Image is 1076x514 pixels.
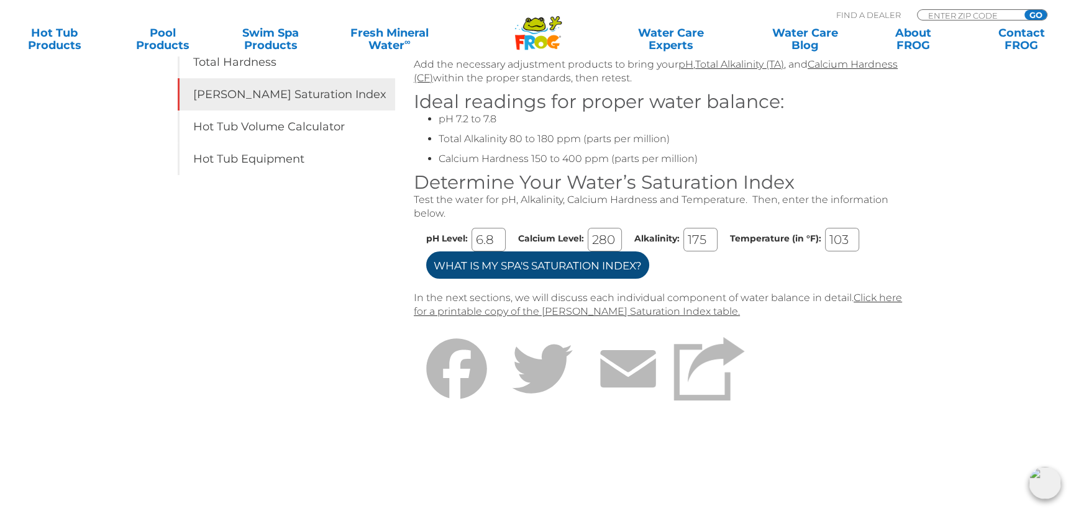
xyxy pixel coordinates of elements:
a: Total Hardness [178,46,395,78]
a: Water CareBlog [764,27,847,52]
p: In the next sections, we will discuss each individual component of water balance in detail. [414,291,911,318]
h3: Ideal readings for proper water balance: [414,91,911,112]
h3: Determine Your Water’s Saturation Index [414,172,911,193]
li: Calcium Hardness 150 to 400 ppm (parts per million) [439,152,911,166]
input: What is my Spa's Saturation Index? [426,251,649,279]
a: Total Alkalinity (TA) [695,58,784,70]
p: If it is below -0.5 or over 0.5 your water is either over or under saturated, which can lead to p... [414,44,911,85]
input: GO [1024,10,1047,20]
li: Total Alkalinity 80 to 180 ppm (parts per million) [439,132,911,146]
a: pH [678,58,693,70]
label: Alkalinity: [634,233,680,243]
a: Email [585,328,671,446]
input: Zip Code Form [927,10,1011,20]
sup: ∞ [404,37,411,47]
a: AboutFROG [872,27,955,52]
a: PoolProducts [121,27,204,52]
a: Swim SpaProducts [229,27,312,52]
label: pH Level: [426,233,468,243]
a: Hot TubProducts [12,27,96,52]
a: Facebook [414,328,499,446]
label: Temperature (in °F): [730,233,821,243]
a: Water CareExperts [603,27,739,52]
a: Fresh MineralWater∞ [337,27,442,52]
p: Find A Dealer [836,9,901,20]
a: Hot Tub Equipment [178,143,395,175]
a: Twitter [499,328,585,446]
img: Share [673,336,745,401]
p: Test the water for pH, Alkalinity, Calcium Hardness and Temperature. Then, enter the information ... [414,193,911,220]
a: Hot Tub Volume Calculator [178,110,395,143]
img: openIcon [1029,467,1061,499]
li: pH 7.2 to 7.8 [439,112,911,126]
a: ContactFROG [980,27,1064,52]
label: Calcium Level: [518,233,584,243]
a: [PERSON_NAME] Saturation Index [178,78,395,110]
